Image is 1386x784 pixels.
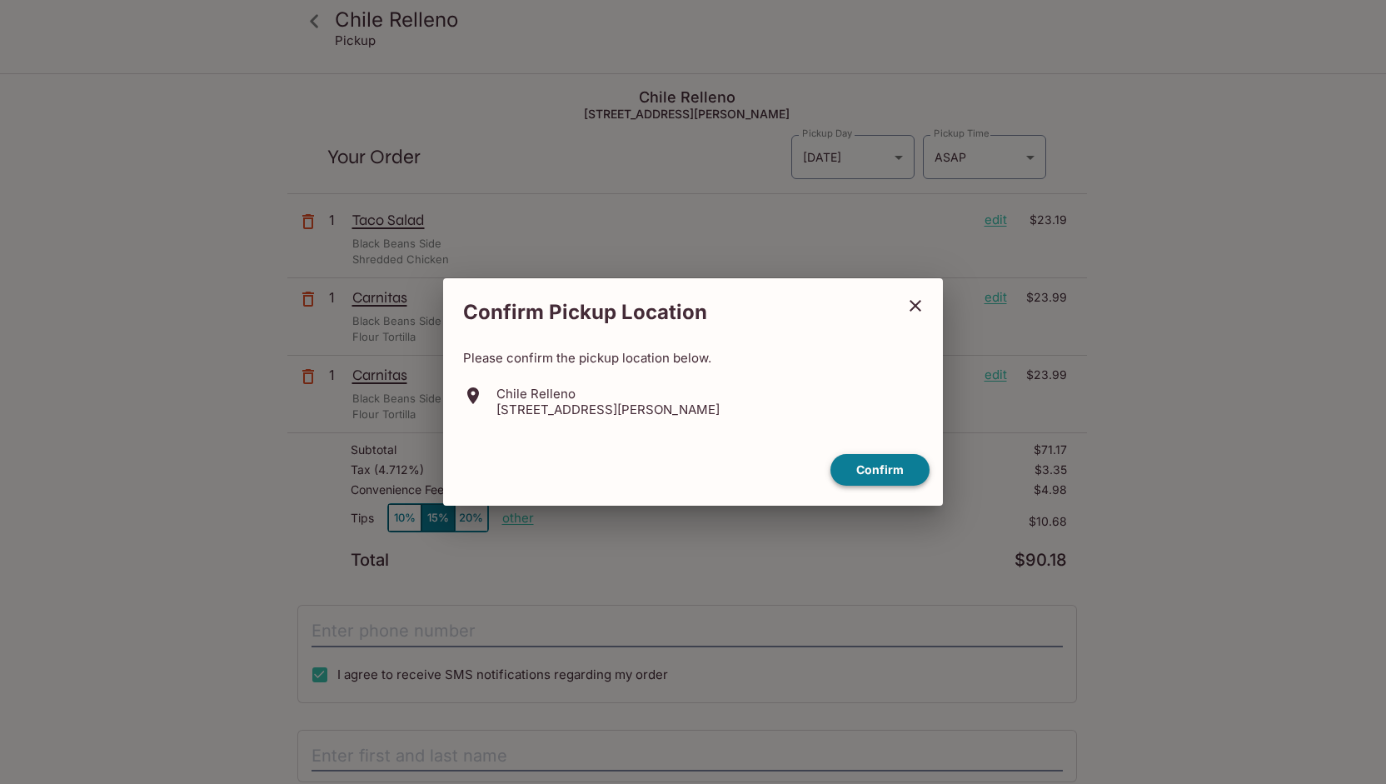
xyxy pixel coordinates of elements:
h2: Confirm Pickup Location [443,292,895,333]
p: Chile Relleno [496,386,720,402]
button: confirm [830,454,930,487]
button: close [895,285,936,327]
p: [STREET_ADDRESS][PERSON_NAME] [496,402,720,417]
p: Please confirm the pickup location below. [463,350,923,366]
